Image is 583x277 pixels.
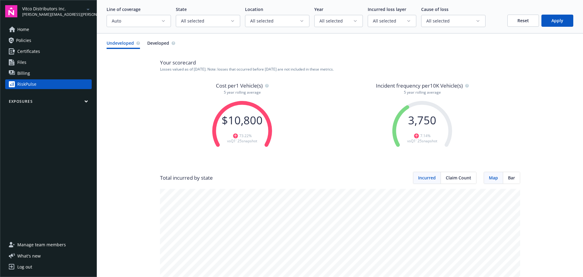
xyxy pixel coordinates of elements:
p: State [176,6,240,12]
a: Home [5,25,92,34]
button: Apply [541,15,573,27]
p: vs Q1' 25 snapshot [391,138,453,144]
span: Files [17,57,26,67]
p: $ 10,800 [211,114,273,126]
span: 73.22 % [239,133,252,138]
span: Vitco Distributors Inc. [22,5,84,12]
span: Incurred [418,175,436,181]
p: Incident frequency per 10K Vehicle(s) [376,82,469,90]
span: Manage team members [17,240,66,250]
p: Year [314,6,363,12]
span: All selected [181,18,230,24]
span: All selected [250,18,299,24]
span: Undeveloped [107,40,134,46]
a: Files [5,57,92,67]
span: Home [17,25,29,34]
span: Cost per 1 Vehicle(s) [216,82,263,90]
button: What's new [5,253,50,259]
p: Line of coverage [107,6,171,12]
span: 7.14 % [420,133,431,138]
div: Log out [17,262,32,272]
span: Map [489,175,498,181]
p: Total incurred by state [160,174,213,182]
span: All selected [426,18,476,24]
a: Billing [5,68,92,78]
span: [PERSON_NAME][EMAIL_ADDRESS][PERSON_NAME][DOMAIN_NAME] [22,12,84,17]
p: Losses valued as of [DATE] . Note: losses that occurred before [DATE] are not included in these m... [160,67,520,72]
span: Auto [112,18,161,24]
a: Certificates [5,47,92,56]
button: Exposures [5,99,92,106]
span: Claim Count [446,175,471,181]
a: Policies [5,36,92,45]
p: 3,750 [391,114,453,126]
span: Bar [508,175,515,181]
p: Your scorecard [160,59,520,67]
p: vs Q1' 25 snapshot [211,138,273,144]
p: Cause of loss [421,6,486,12]
p: Incurred loss layer [368,6,416,12]
span: Policies [16,36,31,45]
span: Developed [147,40,169,46]
button: Vitco Distributors Inc.[PERSON_NAME][EMAIL_ADDRESS][PERSON_NAME][DOMAIN_NAME]arrowDropDown [22,5,92,17]
button: Reset [507,15,539,27]
a: RiskPulse [5,79,92,89]
img: navigator-logo.svg [5,5,17,17]
span: Certificates [17,47,40,56]
span: What ' s new [17,253,41,259]
p: Location [245,6,309,12]
p: 5 year rolling average [376,90,469,95]
div: RiskPulse [17,79,36,89]
span: All selected [319,18,353,24]
span: All selected [373,18,406,24]
a: arrowDropDown [84,5,92,13]
span: Billing [17,68,30,78]
a: Manage team members [5,240,92,250]
p: 5 year rolling average [211,90,273,95]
